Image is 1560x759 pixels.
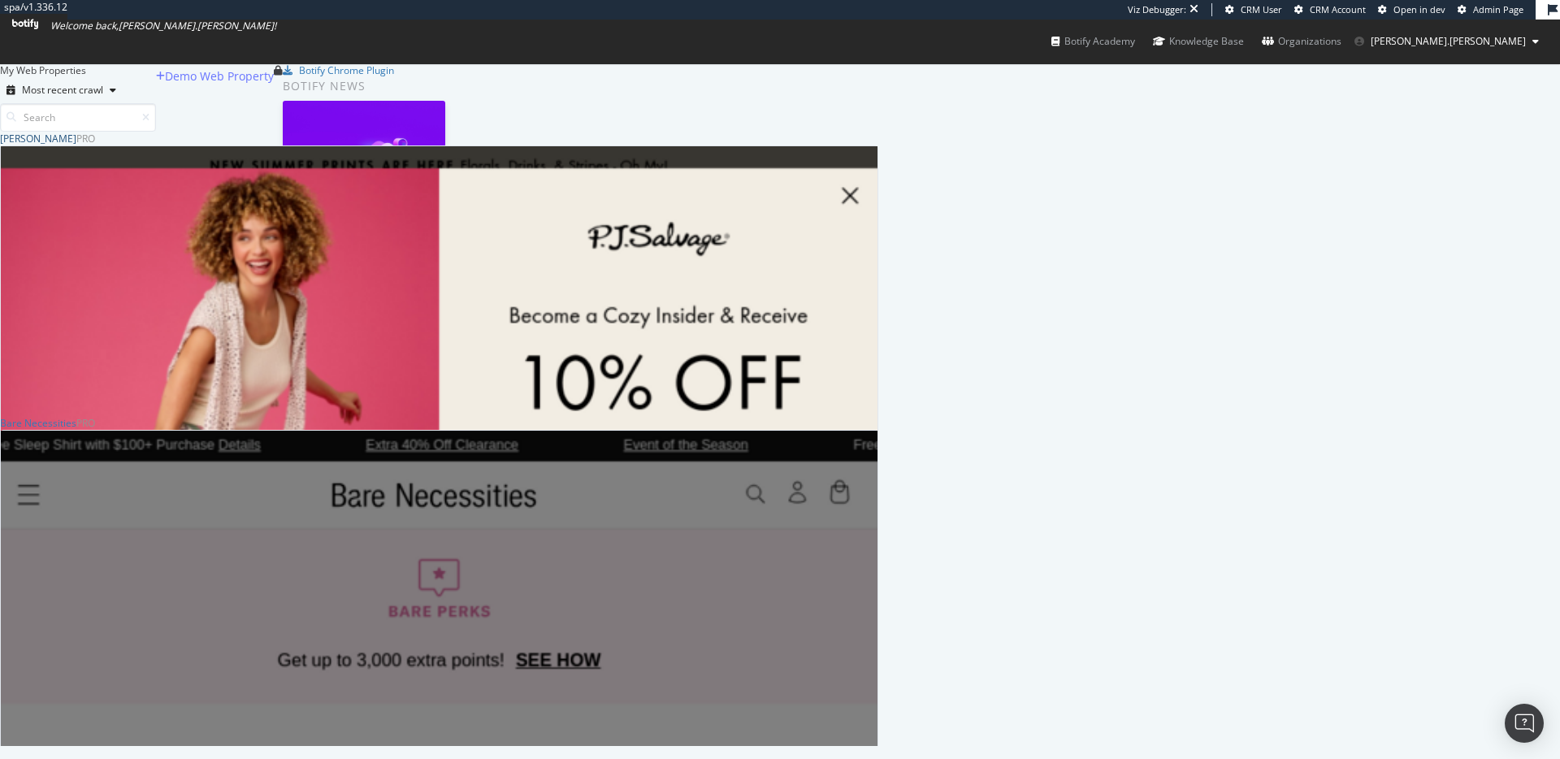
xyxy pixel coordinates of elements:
a: Demo Web Property [156,69,274,83]
span: nathan.mcginnis [1371,34,1526,48]
a: Knowledge Base [1153,20,1244,63]
div: Botify Chrome Plugin [299,63,394,77]
span: CRM User [1241,3,1282,15]
a: Botify Chrome Plugin [283,63,394,77]
button: Demo Web Property [156,63,274,89]
div: Organizations [1262,33,1341,50]
div: Demo Web Property [165,68,274,85]
a: Open in dev [1378,3,1445,16]
div: Pro [76,132,95,145]
div: Open Intercom Messenger [1505,704,1544,743]
span: Welcome back, [PERSON_NAME].[PERSON_NAME] ! [50,20,276,33]
span: Admin Page [1473,3,1523,15]
a: CRM Account [1294,3,1366,16]
div: Pro [76,416,95,430]
div: Botify Academy [1051,33,1135,50]
a: Admin Page [1458,3,1523,16]
span: CRM Account [1310,3,1366,15]
div: Viz Debugger: [1128,3,1186,16]
div: Knowledge Base [1153,33,1244,50]
div: Most recent crawl [22,85,103,95]
a: CRM User [1225,3,1282,16]
a: Organizations [1262,20,1341,63]
button: [PERSON_NAME].[PERSON_NAME] [1341,28,1552,54]
img: What Happens When ChatGPT Is Your Holiday Shopper? [283,101,445,230]
a: Botify Academy [1051,20,1135,63]
div: Botify news [283,77,771,95]
span: Open in dev [1393,3,1445,15]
